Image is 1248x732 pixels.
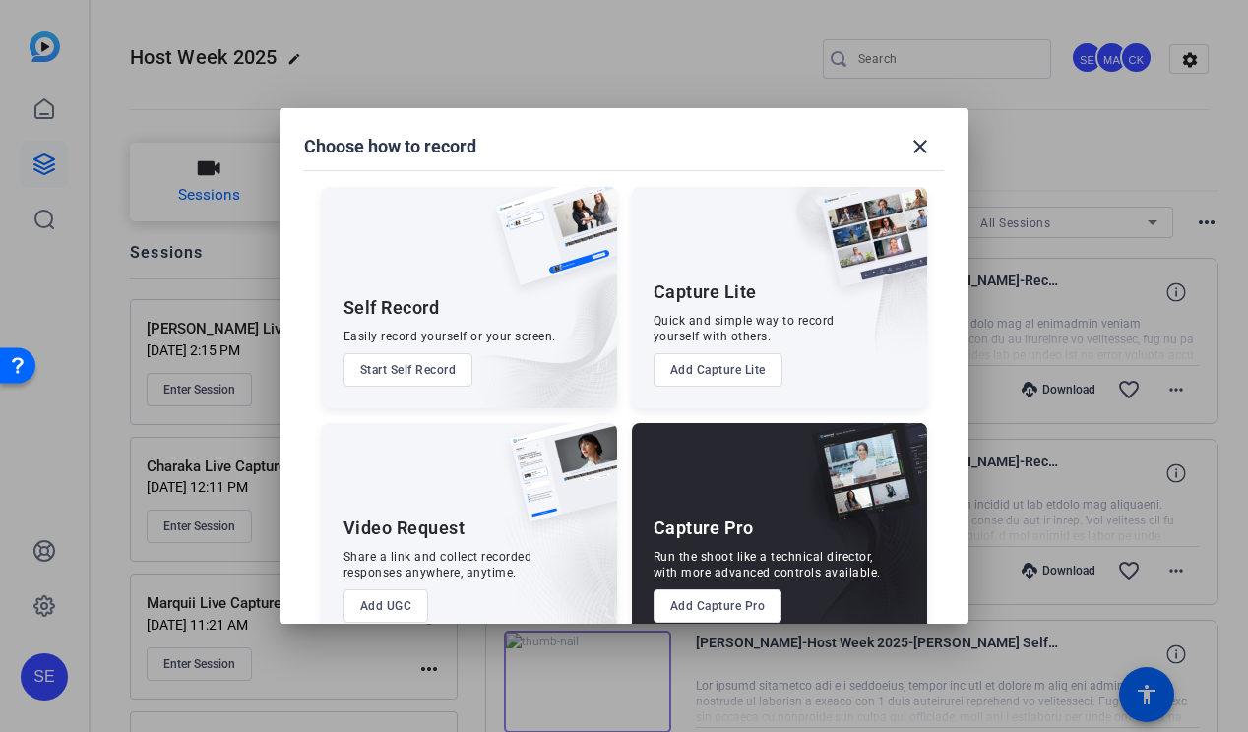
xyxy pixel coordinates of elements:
[751,187,927,384] img: embarkstudio-capture-lite.png
[654,549,881,580] div: Run the shoot like a technical director, with more advanced controls available.
[654,280,757,304] div: Capture Lite
[654,313,835,344] div: Quick and simple way to record yourself with others.
[805,187,927,307] img: capture-lite.png
[908,135,932,158] mat-icon: close
[781,448,927,644] img: embarkstudio-capture-pro.png
[503,484,617,644] img: embarkstudio-ugc-content.png
[654,353,782,387] button: Add Capture Lite
[343,589,429,623] button: Add UGC
[304,135,476,158] h1: Choose how to record
[481,187,617,305] img: self-record.png
[343,517,466,540] div: Video Request
[495,423,617,542] img: ugc-content.png
[343,549,532,580] div: Share a link and collect recorded responses anywhere, anytime.
[446,229,617,408] img: embarkstudio-self-record.png
[343,296,440,320] div: Self Record
[343,329,556,344] div: Easily record yourself or your screen.
[654,517,754,540] div: Capture Pro
[654,589,782,623] button: Add Capture Pro
[343,353,473,387] button: Start Self Record
[797,423,927,543] img: capture-pro.png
